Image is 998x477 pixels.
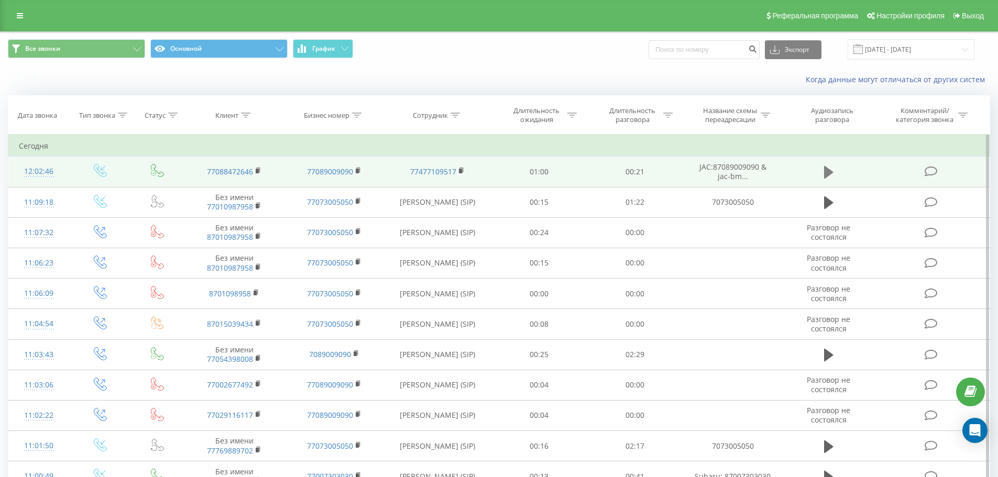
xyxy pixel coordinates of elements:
td: 00:00 [587,279,683,309]
td: 01:22 [587,187,683,217]
button: Основной [150,39,288,58]
td: [PERSON_NAME] (SIP) [384,339,491,370]
td: Без имени [184,187,284,217]
span: Разговор не состоялся [807,375,850,394]
span: Разговор не состоялся [807,253,850,272]
a: 8701098958 [209,289,251,298]
td: Без имени [184,248,284,278]
td: 7073005050 [683,187,782,217]
a: 77089009090 [307,167,353,176]
span: Разговор не состоялся [807,314,850,334]
td: 00:00 [587,309,683,339]
div: 11:07:32 [19,223,59,243]
td: 01:00 [491,157,587,187]
div: 12:02:46 [19,161,59,182]
button: Все звонки [8,39,145,58]
span: Все звонки [25,45,60,53]
div: Клиент [215,111,238,120]
td: 00:00 [587,400,683,430]
span: Разговор не состоялся [807,405,850,425]
span: Разговор не состоялся [807,284,850,303]
a: 77088472646 [207,167,253,176]
td: [PERSON_NAME] (SIP) [384,370,491,400]
div: 11:03:06 [19,375,59,395]
a: 77477109517 [410,167,456,176]
span: График [312,45,335,52]
td: 00:00 [587,217,683,248]
td: 7073005050 [683,431,782,461]
span: JAC:87089009090 & jac-bm... [699,162,766,181]
div: Бизнес номер [304,111,349,120]
button: Экспорт [765,40,821,59]
td: [PERSON_NAME] (SIP) [384,187,491,217]
a: Когда данные могут отличаться от других систем [806,74,990,84]
td: 00:16 [491,431,587,461]
a: 77002677492 [207,380,253,390]
td: 00:00 [587,370,683,400]
a: 77089009090 [307,410,353,420]
a: 77029116117 [207,410,253,420]
td: [PERSON_NAME] (SIP) [384,248,491,278]
a: 77073005050 [307,227,353,237]
button: График [293,39,353,58]
td: [PERSON_NAME] (SIP) [384,217,491,248]
div: Комментарий/категория звонка [894,106,956,124]
div: 11:09:18 [19,192,59,213]
a: 77054398008 [207,354,253,364]
div: Тип звонка [79,111,115,120]
span: Выход [962,12,984,20]
td: 00:04 [491,370,587,400]
span: Разговор не состоялся [807,223,850,242]
div: Статус [145,111,166,120]
div: Сотрудник [413,111,448,120]
td: 00:04 [491,400,587,430]
td: [PERSON_NAME] (SIP) [384,431,491,461]
a: 7089009090 [309,349,351,359]
td: Без имени [184,217,284,248]
div: 11:01:50 [19,436,59,456]
div: 11:02:22 [19,405,59,426]
div: Open Intercom Messenger [962,418,988,443]
a: 77089009090 [307,380,353,390]
div: 11:04:54 [19,314,59,334]
a: 77073005050 [307,319,353,329]
td: 00:00 [491,279,587,309]
a: 77073005050 [307,197,353,207]
td: 00:15 [491,187,587,217]
input: Поиск по номеру [649,40,760,59]
div: 11:03:43 [19,345,59,365]
td: 00:08 [491,309,587,339]
a: 87010987958 [207,232,253,242]
div: Длительность ожидания [509,106,565,124]
a: 77073005050 [307,441,353,451]
td: 02:29 [587,339,683,370]
div: Дата звонка [18,111,57,120]
a: 77073005050 [307,289,353,298]
a: 77073005050 [307,258,353,268]
a: 77010987958 [207,202,253,212]
td: [PERSON_NAME] (SIP) [384,279,491,309]
td: 00:24 [491,217,587,248]
td: 02:17 [587,431,683,461]
a: 87010987958 [207,263,253,273]
span: Реферальная программа [772,12,858,20]
div: Длительность разговора [605,106,661,124]
td: [PERSON_NAME] (SIP) [384,400,491,430]
td: Без имени [184,431,284,461]
td: 00:00 [587,248,683,278]
td: 00:21 [587,157,683,187]
div: Аудиозапись разговора [798,106,866,124]
a: 77769889702 [207,446,253,456]
div: Название схемы переадресации [702,106,758,124]
a: 87015039434 [207,319,253,329]
div: 11:06:09 [19,283,59,304]
td: Сегодня [8,136,990,157]
div: 11:06:23 [19,253,59,273]
span: Настройки профиля [876,12,945,20]
td: 00:15 [491,248,587,278]
td: [PERSON_NAME] (SIP) [384,309,491,339]
td: 00:25 [491,339,587,370]
td: Без имени [184,339,284,370]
